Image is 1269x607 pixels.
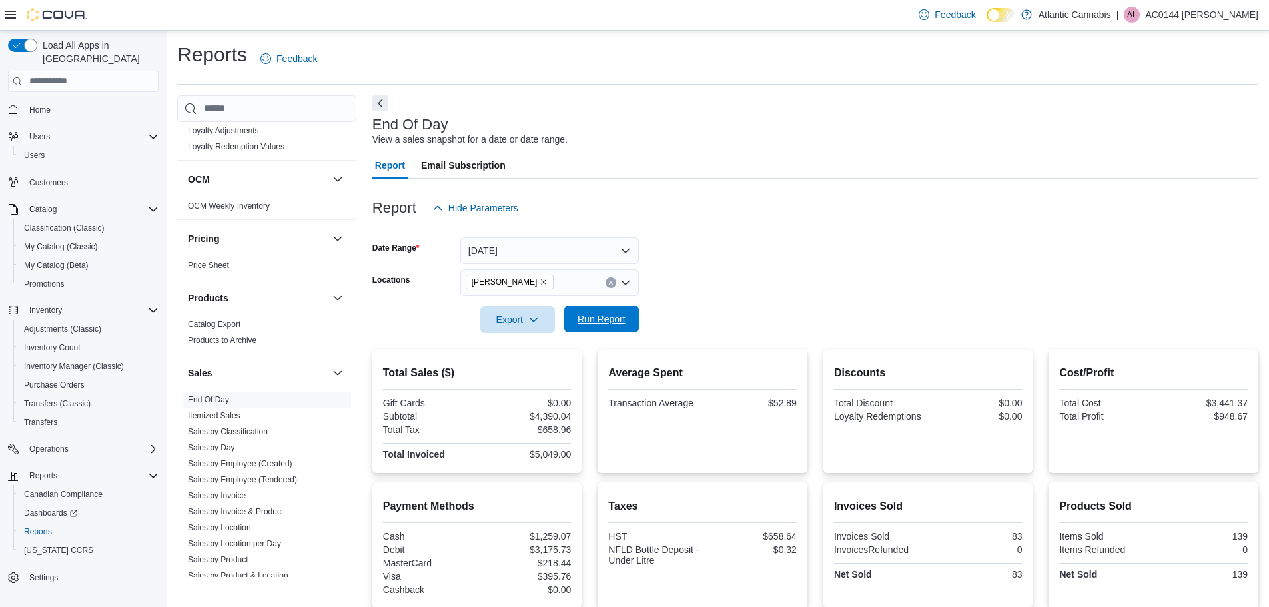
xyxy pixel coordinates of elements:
a: OCM Weekly Inventory [188,201,270,211]
span: Inventory Count [19,340,159,356]
h3: Report [372,200,416,216]
div: $4,390.04 [480,411,571,422]
a: Inventory Count [19,340,86,356]
a: Transfers [19,414,63,430]
label: Locations [372,275,410,285]
a: Products to Archive [188,336,256,345]
span: Inventory Manager (Classic) [24,361,124,372]
span: Export [488,306,547,333]
h2: Products Sold [1059,498,1248,514]
span: Loyalty Adjustments [188,125,259,136]
a: Sales by Invoice & Product [188,507,283,516]
div: $0.32 [705,544,797,555]
div: Items Sold [1059,531,1150,542]
span: My Catalog (Beta) [24,260,89,271]
span: Sales by Invoice & Product [188,506,283,517]
a: Reports [19,524,57,540]
span: Purchase Orders [19,377,159,393]
span: Products to Archive [188,335,256,346]
span: Classification (Classic) [24,223,105,233]
a: Promotions [19,276,70,292]
a: My Catalog (Beta) [19,257,94,273]
span: Loyalty Redemption Values [188,141,284,152]
span: Itemized Sales [188,410,240,421]
a: Transfers (Classic) [19,396,96,412]
span: Sales by Location per Day [188,538,281,549]
a: Sales by Location [188,523,251,532]
button: Reports [24,468,63,484]
span: Canadian Compliance [19,486,159,502]
button: Catalog [3,200,164,219]
h3: Products [188,291,228,304]
span: Run Report [578,312,626,326]
div: MasterCard [383,558,474,568]
div: Visa [383,571,474,582]
h2: Taxes [608,498,797,514]
button: Sales [188,366,327,380]
a: Sales by Location per Day [188,539,281,548]
button: My Catalog (Beta) [13,256,164,275]
span: Sales by Product [188,554,248,565]
span: Adjustments (Classic) [19,321,159,337]
button: Customers [3,173,164,192]
button: Classification (Classic) [13,219,164,237]
span: Washington CCRS [19,542,159,558]
h2: Payment Methods [383,498,572,514]
button: Settings [3,568,164,587]
button: Purchase Orders [13,376,164,394]
span: Reports [24,526,52,537]
div: View a sales snapshot for a date or date range. [372,133,568,147]
a: Customers [24,175,73,191]
a: Dashboards [19,505,83,521]
div: Total Tax [383,424,474,435]
button: OCM [188,173,327,186]
button: Run Report [564,306,639,332]
div: $52.89 [705,398,797,408]
button: Next [372,95,388,111]
button: Remove Bay Roberts from selection in this group [540,278,548,286]
span: My Catalog (Classic) [19,239,159,255]
div: $0.00 [931,411,1022,422]
span: Settings [29,572,58,583]
button: Pricing [330,231,346,247]
span: AL [1127,7,1137,23]
span: Hide Parameters [448,201,518,215]
a: Feedback [255,45,322,72]
a: Itemized Sales [188,411,240,420]
div: InvoicesRefunded [834,544,925,555]
div: $0.00 [931,398,1022,408]
a: My Catalog (Classic) [19,239,103,255]
button: Operations [24,441,74,457]
h3: Sales [188,366,212,380]
button: [DATE] [460,237,639,264]
span: Canadian Compliance [24,489,103,500]
a: Inventory Manager (Classic) [19,358,129,374]
span: Settings [24,569,159,586]
span: Inventory [24,303,159,318]
div: 83 [931,569,1022,580]
button: Inventory [3,301,164,320]
span: Transfers (Classic) [19,396,159,412]
label: Date Range [372,243,420,253]
span: Sales by Location [188,522,251,533]
button: Sales [330,365,346,381]
div: $948.67 [1156,411,1248,422]
span: Promotions [19,276,159,292]
span: Feedback [276,52,317,65]
div: HST [608,531,699,542]
span: Users [24,129,159,145]
span: Load All Apps in [GEOGRAPHIC_DATA] [37,39,159,65]
span: Transfers [24,417,57,428]
span: Operations [24,441,159,457]
span: End Of Day [188,394,229,405]
span: Feedback [935,8,975,21]
button: Adjustments (Classic) [13,320,164,338]
button: Clear input [606,277,616,288]
div: Transaction Average [608,398,699,408]
div: Total Profit [1059,411,1150,422]
span: Promotions [24,279,65,289]
a: Feedback [913,1,981,28]
h2: Average Spent [608,365,797,381]
span: Catalog [24,201,159,217]
a: Sales by Invoice [188,491,246,500]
